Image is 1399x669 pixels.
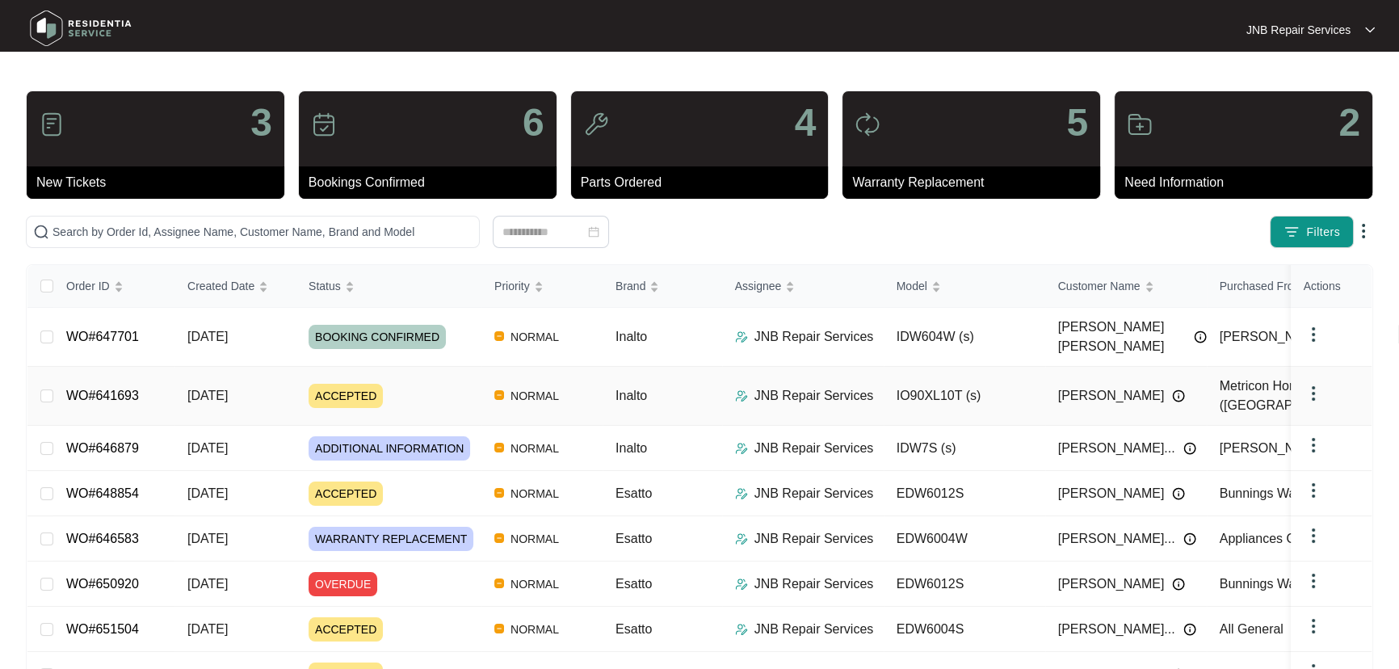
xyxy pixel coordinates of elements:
[1304,481,1323,500] img: dropdown arrow
[722,265,884,308] th: Assignee
[735,389,748,402] img: Assigner Icon
[309,527,473,551] span: WARRANTY REPLACEMENT
[754,386,874,406] p: JNB Repair Services
[311,111,337,137] img: icon
[615,577,652,591] span: Esatto
[735,277,782,295] span: Assignee
[39,111,65,137] img: icon
[494,488,504,498] img: Vercel Logo
[66,330,139,343] a: WO#647701
[884,265,1045,308] th: Model
[1194,330,1207,343] img: Info icon
[504,574,565,594] span: NORMAL
[1220,532,1324,545] span: Appliances Online
[66,577,139,591] a: WO#650920
[855,111,880,137] img: icon
[884,367,1045,426] td: IO90XL10T (s)
[187,622,228,636] span: [DATE]
[309,277,341,295] span: Status
[884,607,1045,652] td: EDW6004S
[1304,571,1323,591] img: dropdown arrow
[1127,111,1153,137] img: icon
[494,624,504,633] img: Vercel Logo
[504,439,565,458] span: NORMAL
[1304,325,1323,344] img: dropdown arrow
[187,389,228,402] span: [DATE]
[174,265,296,308] th: Created Date
[66,486,139,500] a: WO#648854
[494,579,504,588] img: Vercel Logo
[1058,620,1175,639] span: [PERSON_NAME]...
[1246,22,1351,38] p: JNB Repair Services
[754,439,874,458] p: JNB Repair Services
[884,562,1045,607] td: EDW6012S
[187,532,228,545] span: [DATE]
[1220,277,1303,295] span: Purchased From
[754,484,874,503] p: JNB Repair Services
[1220,486,1342,500] span: Bunnings Warehouse
[66,389,139,402] a: WO#641693
[187,577,228,591] span: [DATE]
[615,622,652,636] span: Esatto
[187,441,228,455] span: [DATE]
[852,173,1100,192] p: Warranty Replacement
[1291,265,1372,308] th: Actions
[66,532,139,545] a: WO#646583
[754,529,874,549] p: JNB Repair Services
[309,325,446,349] span: BOOKING CONFIRMED
[1058,484,1165,503] span: [PERSON_NAME]
[884,516,1045,562] td: EDW6004W
[504,620,565,639] span: NORMAL
[309,384,383,408] span: ACCEPTED
[1058,318,1186,356] span: [PERSON_NAME] [PERSON_NAME]
[735,330,748,343] img: Assigner Icon
[1207,265,1368,308] th: Purchased From
[504,327,565,347] span: NORMAL
[481,265,603,308] th: Priority
[494,390,504,400] img: Vercel Logo
[615,532,652,545] span: Esatto
[603,265,722,308] th: Brand
[1058,386,1165,406] span: [PERSON_NAME]
[735,623,748,636] img: Assigner Icon
[1183,442,1196,455] img: Info icon
[1304,616,1323,636] img: dropdown arrow
[1058,277,1141,295] span: Customer Name
[615,277,645,295] span: Brand
[494,443,504,452] img: Vercel Logo
[309,436,470,461] span: ADDITIONAL INFORMATION
[53,223,473,241] input: Search by Order Id, Assignee Name, Customer Name, Brand and Model
[754,574,874,594] p: JNB Repair Services
[1124,173,1372,192] p: Need Information
[1220,330,1326,343] span: [PERSON_NAME]
[494,533,504,543] img: Vercel Logo
[66,441,139,455] a: WO#646879
[735,442,748,455] img: Assigner Icon
[795,103,817,142] p: 4
[581,173,829,192] p: Parts Ordered
[735,532,748,545] img: Assigner Icon
[1058,439,1175,458] span: [PERSON_NAME]...
[1058,574,1165,594] span: [PERSON_NAME]
[1220,622,1283,636] span: All General
[884,308,1045,367] td: IDW604W (s)
[735,578,748,591] img: Assigner Icon
[1058,529,1175,549] span: [PERSON_NAME]...
[583,111,609,137] img: icon
[309,572,377,596] span: OVERDUE
[36,173,284,192] p: New Tickets
[309,482,383,506] span: ACCEPTED
[1220,577,1342,591] span: Bunnings Warehouse
[494,331,504,341] img: Vercel Logo
[754,327,874,347] p: JNB Repair Services
[33,224,49,240] img: search-icon
[504,484,565,503] span: NORMAL
[615,389,647,402] span: Inalto
[187,330,228,343] span: [DATE]
[735,487,748,500] img: Assigner Icon
[1220,441,1326,455] span: [PERSON_NAME]
[66,622,139,636] a: WO#651504
[66,277,110,295] span: Order ID
[494,277,530,295] span: Priority
[1338,103,1360,142] p: 2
